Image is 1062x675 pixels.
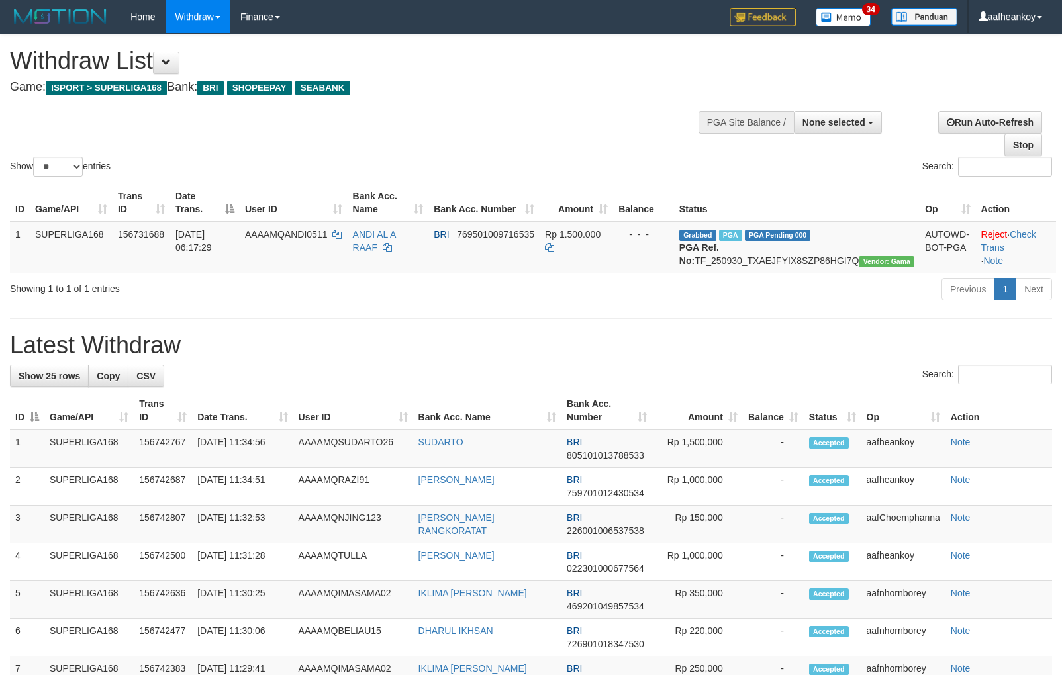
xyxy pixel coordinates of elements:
[134,506,192,543] td: 156742807
[567,563,644,574] span: Copy 022301000677564 to clipboard
[983,255,1003,266] a: Note
[197,81,223,95] span: BRI
[134,392,192,429] th: Trans ID: activate to sort column ascending
[652,619,743,656] td: Rp 220,000
[136,371,156,381] span: CSV
[809,437,849,449] span: Accepted
[88,365,128,387] a: Copy
[457,229,534,240] span: Copy 769501009716535 to clipboard
[861,543,945,581] td: aafheankoy
[859,256,914,267] span: Vendor URL: https://trx31.1velocity.biz
[418,474,495,485] a: [PERSON_NAME]
[743,392,804,429] th: Balance: activate to sort column ascending
[175,229,212,253] span: [DATE] 06:17:29
[418,625,493,636] a: DHARUL IKHSAN
[719,230,742,241] span: Marked by aafromsomean
[809,513,849,524] span: Accepted
[976,184,1056,222] th: Action
[891,8,957,26] img: panduan.png
[567,639,644,649] span: Copy 726901018347530 to clipboard
[567,450,644,461] span: Copy 805101013788533 to clipboard
[428,184,540,222] th: Bank Acc. Number: activate to sort column ascending
[348,184,429,222] th: Bank Acc. Name: activate to sort column ascending
[679,230,716,241] span: Grabbed
[567,437,582,447] span: BRI
[192,506,293,543] td: [DATE] 11:32:53
[861,392,945,429] th: Op: activate to sort column ascending
[293,429,413,468] td: AAAAMQSUDARTO26
[293,543,413,581] td: AAAAMQTULLA
[976,222,1056,273] td: · ·
[134,543,192,581] td: 156742500
[44,581,134,619] td: SUPERLIGA168
[418,588,527,598] a: IKLIMA [PERSON_NAME]
[227,81,292,95] span: SHOPEEPAY
[861,506,945,543] td: aafChoemphanna
[44,543,134,581] td: SUPERLIGA168
[240,184,348,222] th: User ID: activate to sort column ascending
[652,468,743,506] td: Rp 1,000,000
[545,229,601,240] span: Rp 1.500.000
[540,184,613,222] th: Amount: activate to sort column ascending
[567,550,582,561] span: BRI
[113,184,170,222] th: Trans ID: activate to sort column ascending
[994,278,1016,300] a: 1
[10,581,44,619] td: 5
[10,468,44,506] td: 2
[44,392,134,429] th: Game/API: activate to sort column ascending
[743,429,804,468] td: -
[10,81,695,94] h4: Game: Bank:
[951,550,971,561] a: Note
[861,619,945,656] td: aafnhornborey
[567,525,644,536] span: Copy 226001006537538 to clipboard
[920,184,975,222] th: Op: activate to sort column ascending
[10,277,432,295] div: Showing 1 to 1 of 1 entries
[945,392,1052,429] th: Action
[652,543,743,581] td: Rp 1,000,000
[1016,278,1052,300] a: Next
[743,468,804,506] td: -
[561,392,652,429] th: Bank Acc. Number: activate to sort column ascending
[44,468,134,506] td: SUPERLIGA168
[861,581,945,619] td: aafnhornborey
[418,512,495,536] a: [PERSON_NAME] RANGKORATAT
[293,581,413,619] td: AAAAMQIMASAMA02
[10,392,44,429] th: ID: activate to sort column descending
[10,222,30,273] td: 1
[19,371,80,381] span: Show 25 rows
[567,663,582,674] span: BRI
[951,588,971,598] a: Note
[30,184,113,222] th: Game/API: activate to sort column ascending
[1004,134,1042,156] a: Stop
[809,626,849,637] span: Accepted
[293,506,413,543] td: AAAAMQNJING123
[118,229,164,240] span: 156731688
[809,475,849,486] span: Accepted
[192,581,293,619] td: [DATE] 11:30:25
[938,111,1042,134] a: Run Auto-Refresh
[134,619,192,656] td: 156742477
[293,468,413,506] td: AAAAMQRAZI91
[10,619,44,656] td: 6
[745,230,811,241] span: PGA Pending
[192,392,293,429] th: Date Trans.: activate to sort column ascending
[567,474,582,485] span: BRI
[567,488,644,498] span: Copy 759701012430534 to clipboard
[418,550,495,561] a: [PERSON_NAME]
[951,625,971,636] a: Note
[10,157,111,177] label: Show entries
[10,48,695,74] h1: Withdraw List
[295,81,350,95] span: SEABANK
[981,229,1036,253] a: Check Trans
[353,229,396,253] a: ANDI AL A RAAF
[743,543,804,581] td: -
[10,429,44,468] td: 1
[809,551,849,562] span: Accepted
[920,222,975,273] td: AUTOWD-BOT-PGA
[652,506,743,543] td: Rp 150,000
[46,81,167,95] span: ISPORT > SUPERLIGA168
[44,619,134,656] td: SUPERLIGA168
[134,429,192,468] td: 156742767
[192,543,293,581] td: [DATE] 11:31:28
[922,365,1052,384] label: Search:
